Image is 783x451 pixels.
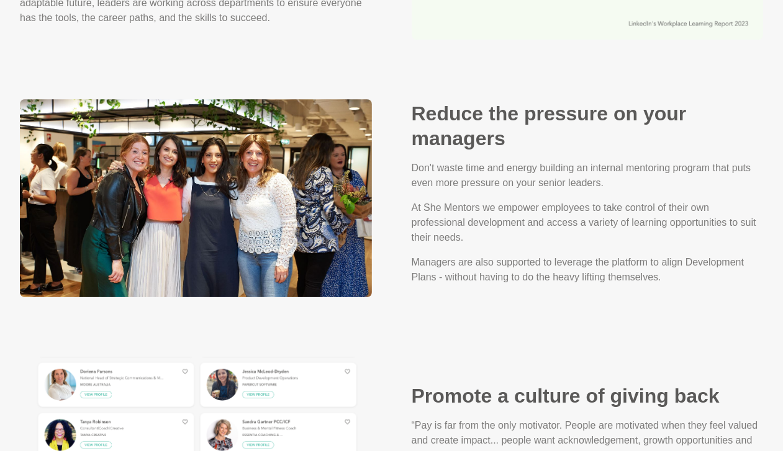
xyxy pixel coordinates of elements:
h2: Reduce the pressure on your managers [412,101,764,151]
p: Don't waste time and energy building an internal mentoring program that puts even more pressure o... [412,161,764,190]
p: At She Mentors we empower employees to take control of their own professional development and acc... [412,200,764,245]
h2: Promote a culture of giving back [412,383,764,408]
img: Reduce the pressure on your managers [20,99,372,297]
p: Managers are also supported to leverage the platform to align Development Plans - without having ... [412,255,764,285]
